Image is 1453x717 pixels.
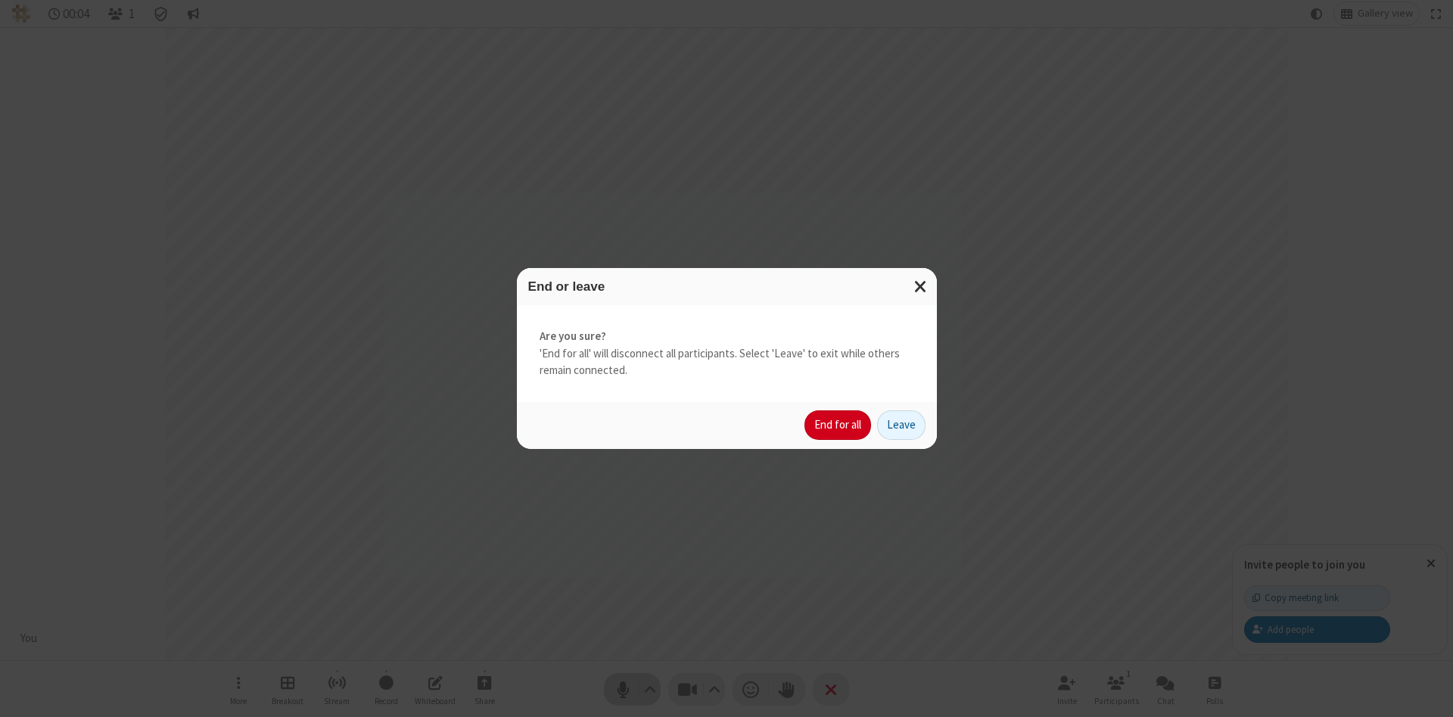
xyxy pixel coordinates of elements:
[905,268,937,305] button: Close modal
[517,305,937,402] div: 'End for all' will disconnect all participants. Select 'Leave' to exit while others remain connec...
[528,279,926,294] h3: End or leave
[877,410,926,441] button: Leave
[540,328,914,345] strong: Are you sure?
[804,410,871,441] button: End for all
